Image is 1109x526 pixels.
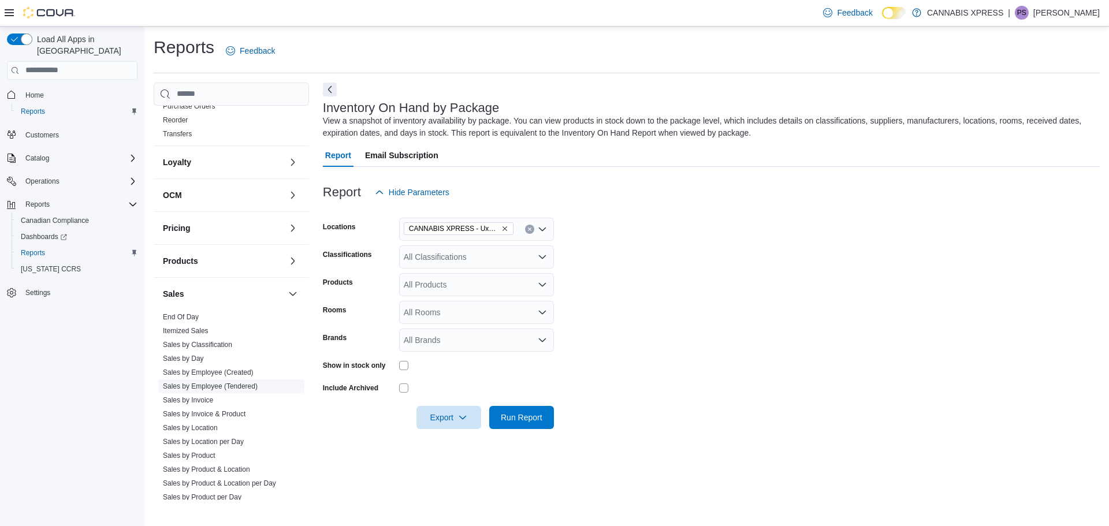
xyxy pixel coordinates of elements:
span: Settings [21,285,137,300]
span: Hide Parameters [389,186,449,198]
a: Dashboards [16,230,72,244]
a: Sales by Location per Day [163,438,244,446]
span: PS [1017,6,1026,20]
h3: Inventory On Hand by Package [323,101,500,115]
a: Feedback [818,1,877,24]
a: Home [21,88,49,102]
span: Home [21,88,137,102]
button: OCM [286,188,300,202]
span: Catalog [25,154,49,163]
span: Home [25,91,44,100]
span: Reports [16,105,137,118]
button: Run Report [489,406,554,429]
button: [US_STATE] CCRS [12,261,142,277]
a: Sales by Invoice [163,396,213,404]
a: Reports [16,246,50,260]
button: Reports [12,245,142,261]
button: Canadian Compliance [12,212,142,229]
span: Email Subscription [365,144,438,167]
button: Reports [21,197,54,211]
button: Open list of options [538,335,547,345]
span: Reports [21,248,45,258]
span: Operations [21,174,137,188]
label: Include Archived [323,383,378,393]
span: [US_STATE] CCRS [21,264,81,274]
p: | [1008,6,1010,20]
h3: Pricing [163,222,190,234]
span: Itemized Sales [163,326,209,335]
button: Open list of options [538,280,547,289]
a: Sales by Product [163,452,215,460]
span: Sales by Employee (Created) [163,368,254,377]
button: Products [286,254,300,268]
button: Settings [2,284,142,301]
span: Settings [25,288,50,297]
div: View a snapshot of inventory availability by package. You can view products in stock down to the ... [323,115,1094,139]
label: Locations [323,222,356,232]
button: Hide Parameters [370,181,454,204]
a: Reports [16,105,50,118]
button: Catalog [2,150,142,166]
span: Catalog [21,151,137,165]
span: Load All Apps in [GEOGRAPHIC_DATA] [32,33,137,57]
h3: OCM [163,189,182,201]
button: Home [2,87,142,103]
span: Reports [21,197,137,211]
span: Reports [16,246,137,260]
span: Sales by Product & Location per Day [163,479,276,488]
span: Feedback [240,45,275,57]
span: Sales by Product per Day [163,493,241,502]
a: [US_STATE] CCRS [16,262,85,276]
a: End Of Day [163,313,199,321]
a: Sales by Product & Location [163,465,250,473]
span: Customers [25,130,59,140]
a: Purchase Orders [163,102,215,110]
button: Reports [2,196,142,212]
a: Dashboards [12,229,142,245]
span: CANNABIS XPRESS - Uxbridge (Reach Street) [404,222,513,235]
button: Operations [2,173,142,189]
span: Canadian Compliance [21,216,89,225]
p: [PERSON_NAME] [1033,6,1100,20]
span: Sales by Day [163,354,204,363]
label: Classifications [323,250,372,259]
a: Sales by Invoice & Product [163,410,245,418]
a: Sales by Day [163,355,204,363]
span: Canadian Compliance [16,214,137,227]
a: Sales by Employee (Tendered) [163,382,258,390]
button: Pricing [163,222,284,234]
span: Reorder [163,115,188,125]
button: OCM [163,189,284,201]
img: Cova [23,7,75,18]
a: Transfers [163,130,192,138]
span: Sales by Classification [163,340,232,349]
a: Itemized Sales [163,327,209,335]
div: Sales [154,310,309,509]
a: Customers [21,128,64,142]
button: Loyalty [286,155,300,169]
span: Washington CCRS [16,262,137,276]
span: Sales by Invoice & Product [163,409,245,419]
span: Reports [25,200,50,209]
span: Dark Mode [882,19,883,20]
button: Reports [12,103,142,120]
span: Sales by Location [163,423,218,432]
label: Show in stock only [323,361,386,370]
p: CANNABIS XPRESS [927,6,1003,20]
button: Pricing [286,221,300,235]
span: End Of Day [163,312,199,322]
span: Sales by Location per Day [163,437,244,446]
button: Export [416,406,481,429]
span: Transfers [163,129,192,139]
label: Products [323,278,353,287]
input: Dark Mode [882,7,906,19]
button: Next [323,83,337,96]
button: Catalog [21,151,54,165]
span: CANNABIS XPRESS - Uxbridge ([GEOGRAPHIC_DATA]) [409,223,499,234]
button: Open list of options [538,225,547,234]
h3: Sales [163,288,184,300]
h3: Report [323,185,361,199]
h3: Products [163,255,198,267]
label: Rooms [323,305,347,315]
button: Customers [2,126,142,143]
